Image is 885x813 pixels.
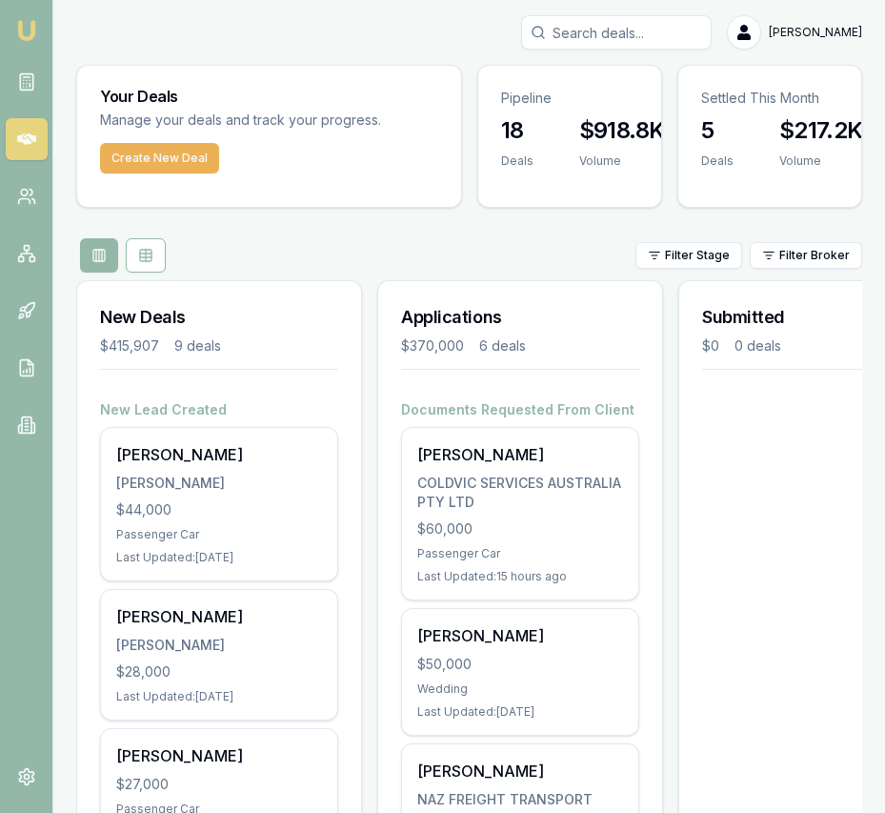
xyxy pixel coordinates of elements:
div: [PERSON_NAME] [116,443,322,466]
div: Passenger Car [417,546,623,561]
div: $60,000 [417,519,623,539]
div: 6 deals [479,336,526,356]
div: [PERSON_NAME] [417,760,623,783]
img: emu-icon-u.png [15,19,38,42]
div: [PERSON_NAME] [116,474,322,493]
div: $370,000 [401,336,464,356]
h4: Documents Requested From Client [401,400,639,419]
input: Search deals [521,15,712,50]
button: Filter Stage [635,242,742,269]
div: [PERSON_NAME] [116,605,322,628]
div: $44,000 [116,500,322,519]
button: Filter Broker [750,242,862,269]
h3: 5 [701,115,734,146]
button: Create New Deal [100,143,219,173]
h3: 18 [501,115,533,146]
div: COLDVIC SERVICES AUSTRALIA PTY LTD [417,474,623,512]
h3: $918.8K [579,115,665,146]
div: 0 deals [734,336,781,356]
span: Filter Broker [779,248,850,263]
div: Last Updated: [DATE] [417,704,623,720]
h3: Applications [401,304,639,331]
div: Last Updated: [DATE] [116,550,322,565]
div: Volume [579,153,665,169]
h3: Your Deals [100,89,438,104]
div: [PERSON_NAME] [417,443,623,466]
h3: $217.2K [779,115,863,146]
h3: New Deals [100,304,338,331]
div: $415,907 [100,336,159,356]
div: [PERSON_NAME] [116,744,322,767]
p: Manage your deals and track your progress. [100,110,438,132]
div: Passenger Car [116,527,322,542]
div: Deals [701,153,734,169]
div: Last Updated: [DATE] [116,689,322,704]
div: [PERSON_NAME] [116,636,322,655]
p: Settled This Month [701,89,838,108]
h4: New Lead Created [100,400,338,419]
p: Pipeline [501,89,638,108]
div: $50,000 [417,655,623,674]
div: Volume [779,153,863,169]
span: Filter Stage [665,248,730,263]
div: Wedding [417,681,623,697]
div: $28,000 [116,662,322,681]
div: [PERSON_NAME] [417,624,623,647]
div: $0 [702,336,719,356]
div: Last Updated: 15 hours ago [417,569,623,584]
div: Deals [501,153,533,169]
div: $27,000 [116,775,322,794]
span: [PERSON_NAME] [769,25,862,40]
div: 9 deals [174,336,221,356]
